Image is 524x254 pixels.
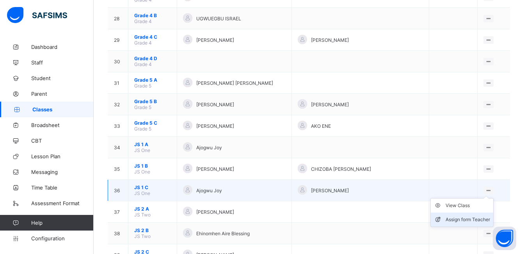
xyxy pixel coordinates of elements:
[311,188,349,193] span: [PERSON_NAME]
[311,166,371,172] span: CHIZOBA [PERSON_NAME]
[134,190,150,196] span: JS One
[108,51,128,72] td: 30
[108,8,128,29] td: 28
[196,16,241,21] span: UGWUEGBU ISRAEL
[196,188,222,193] span: Ajogwu Joy
[134,233,151,239] span: JS Two
[311,123,331,129] span: AKO ENE
[31,91,94,97] span: Parent
[134,13,171,18] span: Grade 4 B
[108,137,128,158] td: 34
[134,141,171,147] span: JS 1 A
[108,115,128,137] td: 33
[446,216,490,224] div: Assign form Teacher
[31,235,93,241] span: Configuration
[134,227,171,233] span: JS 2 B
[31,169,94,175] span: Messaging
[134,206,171,212] span: JS 2 A
[196,37,234,43] span: [PERSON_NAME]
[493,227,516,250] button: Open asap
[134,163,171,169] span: JS 1 B
[196,166,234,172] span: [PERSON_NAME]
[134,120,171,126] span: Grade 5 C
[134,40,152,46] span: Grade 4
[32,106,94,113] span: Classes
[196,231,250,236] span: Ehinomhen Aire Blessing
[134,169,150,175] span: JS One
[31,59,94,66] span: Staff
[446,202,490,209] div: View Class
[31,122,94,128] span: Broadsheet
[311,37,349,43] span: [PERSON_NAME]
[108,72,128,94] td: 31
[134,98,171,104] span: Grade 5 B
[31,44,94,50] span: Dashboard
[108,201,128,223] td: 37
[31,200,94,206] span: Assessment Format
[134,61,152,67] span: Grade 4
[7,7,67,23] img: safsims
[108,158,128,180] td: 35
[108,223,128,244] td: 38
[134,184,171,190] span: JS 1 C
[31,220,93,226] span: Help
[31,153,94,159] span: Lesson Plan
[134,34,171,40] span: Grade 4 C
[31,138,94,144] span: CBT
[196,102,234,107] span: [PERSON_NAME]
[134,77,171,83] span: Grade 5 A
[108,29,128,51] td: 29
[196,80,273,86] span: [PERSON_NAME] [PERSON_NAME]
[31,75,94,81] span: Student
[134,18,152,24] span: Grade 4
[31,184,94,191] span: Time Table
[196,209,234,215] span: [PERSON_NAME]
[134,147,150,153] span: JS One
[108,180,128,201] td: 36
[134,212,151,218] span: JS Two
[134,83,151,89] span: Grade 5
[311,102,349,107] span: [PERSON_NAME]
[134,55,171,61] span: Grade 4 D
[134,126,151,132] span: Grade 5
[108,94,128,115] td: 32
[196,123,234,129] span: [PERSON_NAME]
[134,104,151,110] span: Grade 5
[196,145,222,150] span: Ajogwu Joy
